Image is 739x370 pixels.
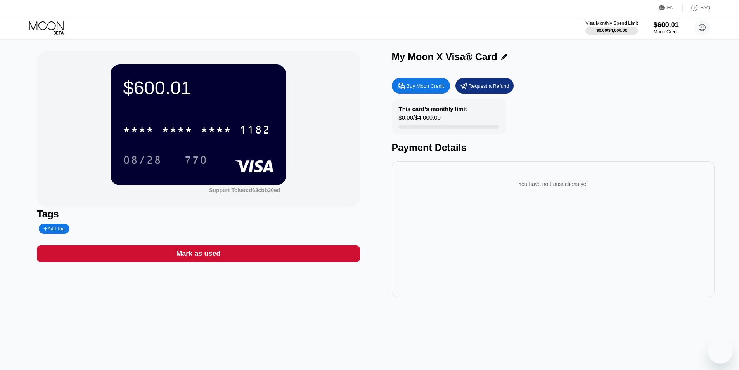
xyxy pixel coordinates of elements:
div: 08/28 [123,155,162,167]
div: Mark as used [37,245,360,262]
div: Support Token: d63cbb30ed [209,187,280,193]
div: Visa Monthly Spend Limit [585,21,638,26]
div: Buy Moon Credit [392,78,450,94]
div: Buy Moon Credit [407,83,444,89]
div: Mark as used [176,249,220,258]
div: Request a Refund [455,78,514,94]
div: You have no transactions yet [398,173,708,195]
div: My Moon X Visa® Card [392,51,497,63]
div: EN [659,4,683,12]
div: 08/28 [117,150,168,170]
div: $600.01Moon Credit [654,21,679,35]
div: Add Tag [39,224,69,234]
div: EN [667,5,674,10]
div: Tags [37,208,360,220]
iframe: Button to launch messaging window [708,339,733,364]
div: $0.00 / $4,000.00 [596,28,627,33]
div: $600.01 [654,21,679,29]
div: 770 [178,150,213,170]
div: Payment Details [392,142,715,153]
div: Request a Refund [469,83,509,89]
div: 770 [184,155,208,167]
div: $600.01 [123,77,273,99]
div: 1182 [239,125,270,137]
div: Support Token:d63cbb30ed [209,187,280,193]
div: FAQ [701,5,710,10]
div: Visa Monthly Spend Limit$0.00/$4,000.00 [585,21,638,35]
div: Moon Credit [654,29,679,35]
div: $0.00 / $4,000.00 [399,114,441,125]
div: FAQ [683,4,710,12]
div: This card’s monthly limit [399,106,467,112]
div: Add Tag [43,226,64,231]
